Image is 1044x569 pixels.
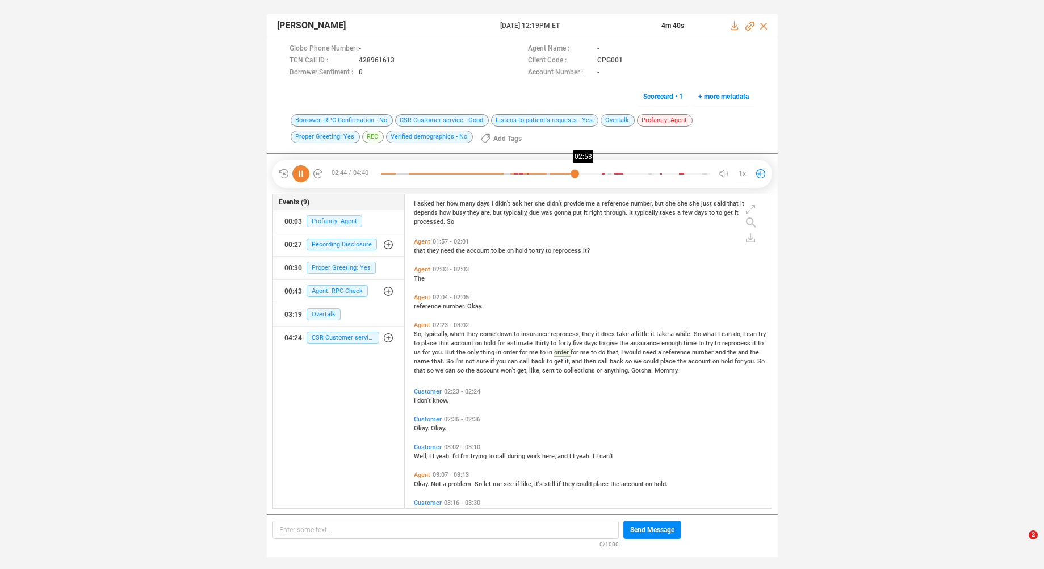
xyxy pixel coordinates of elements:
span: account [451,340,475,347]
span: ask [512,200,524,207]
span: Borrower Sentiment : [290,67,353,79]
span: can [747,330,758,338]
span: on [712,358,721,365]
span: Listens to patient's requests - Yes [491,114,598,127]
span: CSR Customer service - Good [395,114,489,127]
span: when [450,330,466,338]
span: for [571,349,580,356]
span: number, [631,200,655,207]
span: the [456,247,467,254]
iframe: Intercom live chat [1005,530,1033,558]
span: Agent: RPC Check [307,285,368,297]
span: for [422,349,432,356]
span: forty [558,340,573,347]
span: I [718,330,722,338]
span: if [557,480,563,488]
span: do, [733,330,743,338]
span: she [689,200,701,207]
span: I [429,453,433,460]
span: processed. [414,218,447,225]
span: days [694,209,709,216]
span: for [497,340,507,347]
span: they [582,330,596,338]
span: REC [362,131,384,143]
span: they [563,480,576,488]
span: call [598,358,610,365]
span: and [738,349,750,356]
span: us [414,349,422,356]
span: Mommy. [655,367,679,374]
span: 4m 40s [661,22,684,30]
span: Client Code : [528,55,592,67]
span: still [544,480,557,488]
span: yeah. [436,453,452,460]
span: the [466,367,476,374]
div: 02:53 [573,150,593,163]
span: so [457,367,466,374]
span: it [740,200,744,207]
span: So [446,358,455,365]
span: trying [471,453,488,460]
div: 00:27 [284,236,302,254]
span: little [636,330,651,338]
span: give [606,340,619,347]
span: back [531,358,547,365]
span: - [359,43,361,55]
span: due [529,209,541,216]
button: 00:43Agent: RPC Check [273,280,404,303]
span: but [493,209,504,216]
span: that [414,247,427,254]
span: assurance [630,340,661,347]
span: The [414,275,425,282]
span: typically [635,209,660,216]
span: me [493,480,504,488]
span: reference [602,200,631,207]
span: to [540,349,547,356]
div: 00:43 [284,282,302,300]
button: 00:27Recording Disclosure [273,233,404,256]
span: reprocess [553,247,583,254]
span: it [651,330,656,338]
button: 00:03Profanity: Agent [273,210,404,233]
span: through. [604,209,629,216]
span: estimate [507,340,534,347]
span: and [572,358,584,365]
button: Add Tags [474,129,529,148]
span: [DATE] 12:19PM ET [500,20,648,31]
span: it? [583,247,590,254]
span: So [694,330,703,338]
span: the [619,340,630,347]
span: provide [564,200,586,207]
span: to [514,330,521,338]
span: few [682,209,694,216]
span: to [529,247,536,254]
span: Proper Greeting: Yes [291,131,360,143]
button: 1x [735,166,750,182]
div: 03:19 [284,306,302,324]
span: asked [417,200,436,207]
span: didn't [495,200,512,207]
span: order [554,349,571,357]
span: take [656,330,670,338]
span: you. [744,358,757,365]
span: account [621,480,645,488]
span: she [677,200,689,207]
span: to [698,340,706,347]
span: they [427,247,441,254]
span: I [596,453,599,460]
span: and [715,349,727,356]
button: Scorecard • 1 [637,87,689,106]
span: didn't [547,200,564,207]
span: a [631,330,636,338]
span: reference [414,303,443,310]
span: for [519,349,529,356]
span: the [610,480,621,488]
span: so [625,358,634,365]
span: anything. [604,367,631,374]
span: on [645,480,654,488]
span: Okay. [414,425,431,432]
span: I [569,453,573,460]
span: sure [476,358,490,365]
span: account [688,358,712,365]
span: put [573,209,584,216]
